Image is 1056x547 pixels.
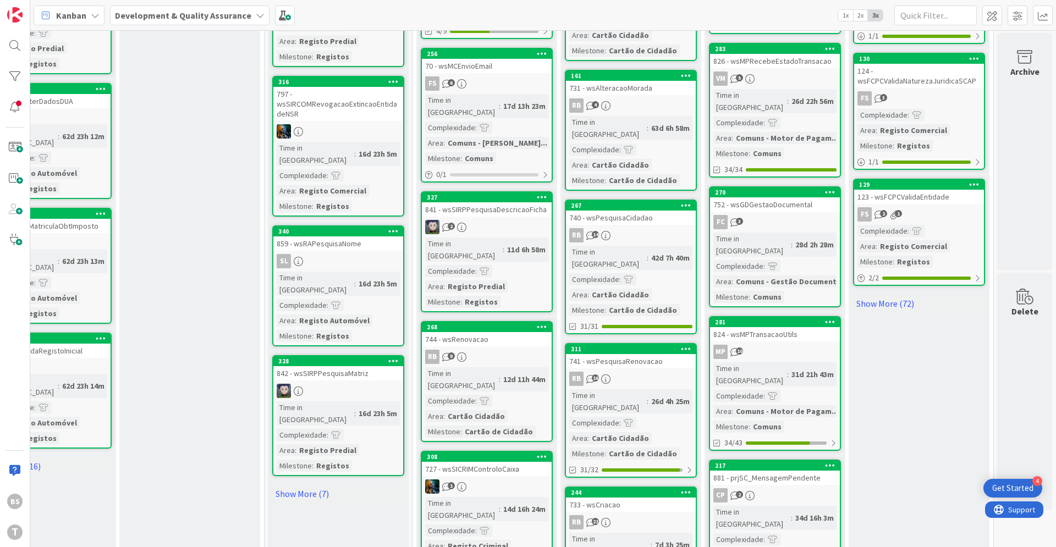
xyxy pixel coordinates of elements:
[569,29,587,41] div: Area
[569,228,584,242] div: RB
[425,220,439,234] img: LS
[21,183,59,195] div: Registos
[908,109,909,121] span: :
[569,143,619,156] div: Complexidade
[277,384,291,398] img: LS
[425,137,443,149] div: Area
[763,390,765,402] span: :
[277,272,354,296] div: Time in [GEOGRAPHIC_DATA]
[277,185,295,197] div: Area
[857,109,908,121] div: Complexidade
[750,291,784,303] div: Comuns
[733,405,841,417] div: Comuns - Motor de Pagam...
[787,368,789,380] span: :
[857,91,872,106] div: FS
[908,225,909,237] span: :
[733,275,846,288] div: Comuns - Gestão Documental
[854,207,984,222] div: FS
[868,272,879,284] span: 2 / 2
[277,142,354,166] div: Time in [GEOGRAPHIC_DATA]
[853,295,985,312] a: Show More (72)
[501,373,548,385] div: 12d 11h 44m
[710,317,840,341] div: 281824 - wsMPTransacaoUtils
[854,91,984,106] div: FS
[422,192,552,217] div: 327841 - wsSIRPPesquisaDescricaoFicha
[445,137,550,149] div: Comuns - [PERSON_NAME]...
[713,362,787,386] div: Time in [GEOGRAPHIC_DATA]
[713,421,749,433] div: Milestone
[4,417,80,429] div: Registo Automóvel
[445,410,508,422] div: Cartão Cidadão
[859,55,984,63] div: 130
[854,155,984,169] div: 1/1
[589,289,652,301] div: Cartão Cidadão
[499,373,501,385] span: :
[592,374,599,382] span: 16
[647,252,648,264] span: :
[436,25,447,37] span: 4/9
[425,76,439,91] div: FS
[462,152,496,164] div: Comuns
[877,124,950,136] div: Registo Comercial
[566,201,696,211] div: 267
[427,194,552,201] div: 327
[709,186,841,307] a: 270752 - wsGDGestaoDocumentalFCTime in [GEOGRAPHIC_DATA]:28d 2h 28mComplexidade:Area:Comuns - Ges...
[713,132,732,144] div: Area
[566,211,696,225] div: 740 - wsPesquisaCidadao
[789,368,837,380] div: 31d 21h 43m
[877,240,950,252] div: Registo Comercial
[893,256,894,268] span: :
[565,70,697,191] a: 161731 - wsAlteracaoMoradaRBTime in [GEOGRAPHIC_DATA]:63d 6h 58mComplexidade:Area:Cartão CidadãoM...
[647,395,648,407] span: :
[277,314,295,327] div: Area
[709,43,841,178] a: 283826 - wsMPRecebeEstadoTransacaoVMTime in [GEOGRAPHIC_DATA]:26d 22h 56mComplexidade:Area:Comuns...
[859,181,984,189] div: 129
[58,255,59,267] span: :
[566,228,696,242] div: RB
[894,140,933,152] div: Registos
[356,407,400,419] div: 16d 23h 5m
[278,78,403,86] div: 316
[356,148,400,160] div: 16d 23h 5m
[422,202,552,217] div: 841 - wsSIRPPesquisaDescricaoFicha
[313,330,352,342] div: Registos
[59,130,107,142] div: 62d 23h 12m
[619,273,621,285] span: :
[34,27,36,39] span: :
[34,401,36,413] span: :
[115,10,251,21] b: Development & Quality Assurance
[854,180,984,190] div: 129
[857,140,893,152] div: Milestone
[648,395,692,407] div: 26d 4h 25m
[273,236,403,251] div: 859 - wsRAPesquisaNome
[713,275,732,288] div: Area
[857,240,876,252] div: Area
[273,254,403,268] div: SL
[713,233,791,257] div: Time in [GEOGRAPHIC_DATA]
[854,271,984,285] div: 2/2
[277,401,354,426] div: Time in [GEOGRAPHIC_DATA]
[425,121,475,134] div: Complexidade
[273,356,403,366] div: 328
[59,255,107,267] div: 62d 23h 13m
[354,407,356,419] span: :
[749,147,750,159] span: :
[58,380,59,392] span: :
[854,54,984,88] div: 130124 - wsFCPCValidaNaturezaJuridicaSCAP
[710,44,840,54] div: 283
[273,77,403,87] div: 316
[853,53,985,170] a: 130124 - wsFCPCValidaNaturezaJuridicaSCAPFSComplexidade:Area:Registo ComercialMilestone:Registos1/1
[713,390,763,402] div: Complexidade
[296,35,359,47] div: Registo Predial
[571,202,696,209] div: 267
[354,278,356,290] span: :
[854,54,984,64] div: 130
[569,159,587,171] div: Area
[710,215,840,229] div: FC
[587,159,589,171] span: :
[569,246,647,270] div: Time in [GEOGRAPHIC_DATA]
[460,296,462,308] span: :
[724,164,743,175] span: 34/34
[566,71,696,81] div: 161
[580,321,598,332] span: 31/31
